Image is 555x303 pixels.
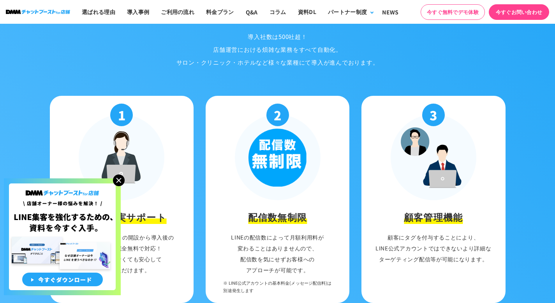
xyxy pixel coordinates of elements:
[54,232,190,275] p: LINE公式アカウントの開設から導入後の フォローまで完全無料で対応！ 知識や経験がなくても安心して お使いいただけます。
[4,178,121,188] a: 店舗オーナー様の悩みを解決!LINE集客を狂化するための資料を今すぐ入手!
[266,104,289,126] p: 2
[44,30,511,69] p: 導入社数は500社超！ 店舗運営における煩雑な業務をすべて自動化。 サロン・クリニック・ホテルなど様々な業種にて 導入が進んでおります。
[110,104,133,126] p: 1
[4,178,121,295] img: 店舗オーナー様の悩みを解決!LINE集客を狂化するための資料を今すぐ入手!
[365,232,502,264] p: 顧客にタグを付与することにより、 LINE公式アカウントではできないより詳細な ターゲティング配信等が可能になります。
[421,4,485,20] a: 今すぐ無料でデモ体験
[210,232,346,295] p: LINEの配信数によって月額利用料が 変わることはありませんので、 配信数を気にせずお客様への アプローチが可能です。
[77,210,167,224] h3: 安心の充実サポート
[489,4,549,20] a: 今すぐお問い合わせ
[6,10,70,14] img: ロゴ
[404,210,463,224] h3: 顧客管理機能
[328,8,367,16] div: パートナー制度
[248,210,307,224] h3: 配信数無制限
[422,104,445,126] p: 3
[223,279,331,294] span: ※ LINE公式アカウントの基本料金(メッセージ配信料)は 別途発生します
